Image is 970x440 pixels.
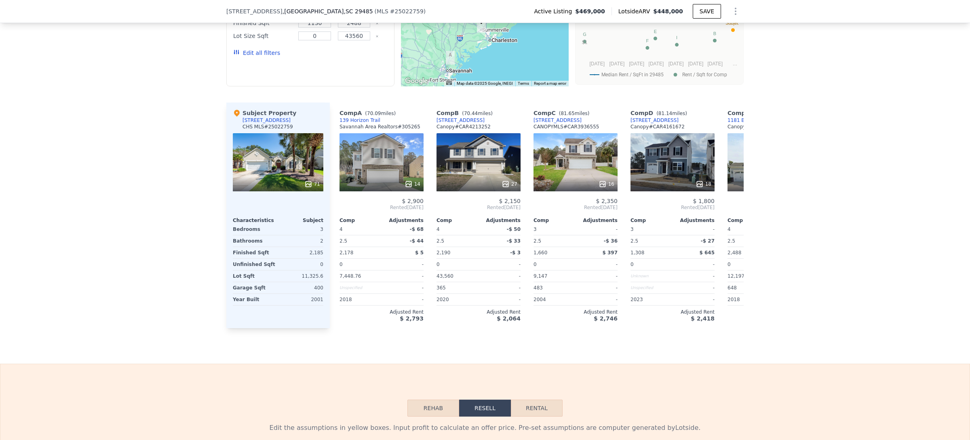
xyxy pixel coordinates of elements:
span: $ 2,793 [400,315,424,322]
span: Rented [DATE] [339,204,424,211]
span: $ 2,350 [596,198,618,204]
span: 43,560 [436,273,453,279]
span: Lotside ARV [618,7,653,15]
div: Subject Property [233,109,296,117]
div: Canopy # CAR4161672 [630,124,685,130]
text: Rent / Sqft for Comp [682,72,727,78]
span: Active Listing [534,7,575,15]
text: [DATE] [668,61,684,67]
button: Show Options [727,3,744,19]
div: 2.5 [436,235,477,247]
div: 2 [280,235,323,247]
img: Google [403,76,430,86]
div: 2023 [630,294,671,305]
div: Lot Size Sqft [233,30,293,42]
div: - [577,294,618,305]
span: 3 [630,226,634,232]
text: [DATE] [649,61,664,67]
span: $ 1,800 [693,198,715,204]
span: $448,000 [653,8,683,15]
div: [STREET_ADDRESS] [242,117,291,124]
div: 139 Horizon Trail [446,51,455,65]
span: 0 [339,262,343,267]
div: - [480,294,521,305]
div: 136 Oakbluff Rd [477,19,486,33]
span: 2,178 [339,250,353,256]
div: Adjustments [382,217,424,224]
span: 12,197 [727,273,744,279]
div: 2018 [339,294,380,305]
div: [STREET_ADDRESS] [630,117,679,124]
div: CHS MLS # 25022759 [242,124,293,130]
div: Comp E [727,109,787,117]
span: 9,147 [533,273,547,279]
div: Canopy # CAR4213252 [436,124,491,130]
div: 400 [280,282,323,293]
div: - [383,294,424,305]
span: 365 [436,285,446,291]
text: G [583,32,586,37]
div: 2.5 [533,235,574,247]
span: 2,190 [436,250,450,256]
span: 3 [533,226,537,232]
div: 16 [599,180,614,188]
text: E [654,29,657,34]
button: Rental [511,400,563,417]
div: Lot Sqft [233,270,276,282]
text: Median Rent / SqFt in 29485 [601,72,664,78]
div: 14 [405,180,420,188]
span: -$ 3 [510,250,521,256]
span: 0 [533,262,537,267]
div: - [383,259,424,270]
div: Edit the assumptions in yellow boxes. Input profit to calculate an offer price. Pre-set assumptio... [233,423,737,433]
text: F [646,38,649,43]
span: $ 2,900 [402,198,424,204]
span: Rented [DATE] [533,204,618,211]
text: [DATE] [589,61,605,67]
div: Comp [533,217,576,224]
span: -$ 36 [604,238,618,244]
span: -$ 44 [410,238,424,244]
text: [DATE] [629,61,644,67]
div: 2.5 [339,235,380,247]
div: - [577,282,618,293]
a: Terms [518,81,529,86]
span: -$ 27 [701,238,715,244]
div: Unspecified [630,282,671,293]
span: ( miles) [459,111,496,116]
span: ( miles) [556,111,593,116]
div: 2,185 [280,247,323,258]
text: [DATE] [707,61,723,67]
span: 2,488 [727,250,741,256]
div: - [480,259,521,270]
div: Year Built [233,294,276,305]
div: - [577,224,618,235]
span: 7,448.76 [339,273,361,279]
a: Open this area in Google Maps (opens a new window) [403,76,430,86]
span: , SC 29485 [344,8,373,15]
div: 139 Horizon Trail [339,117,380,124]
div: - [480,282,521,293]
a: [STREET_ADDRESS] [436,117,485,124]
span: $ 2,064 [497,315,521,322]
a: [STREET_ADDRESS] [533,117,582,124]
div: 0 [280,259,323,270]
span: -$ 68 [410,226,424,232]
span: # 25022759 [390,8,424,15]
div: Adjusted Rent [533,309,618,315]
span: , [GEOGRAPHIC_DATA] [283,7,373,15]
span: -$ 33 [507,238,521,244]
div: Comp A [339,109,399,117]
span: $ 645 [699,250,715,256]
button: Rehab [407,400,459,417]
div: 2001 [280,294,323,305]
div: Finished Sqft [233,17,293,29]
div: CANOPYMLS # CAR3936555 [533,124,599,130]
button: SAVE [693,4,721,19]
span: 1,308 [630,250,644,256]
span: 0 [630,262,634,267]
div: Comp B [436,109,496,117]
div: 2018 [727,294,768,305]
div: Subject [278,217,323,224]
div: - [674,270,715,282]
